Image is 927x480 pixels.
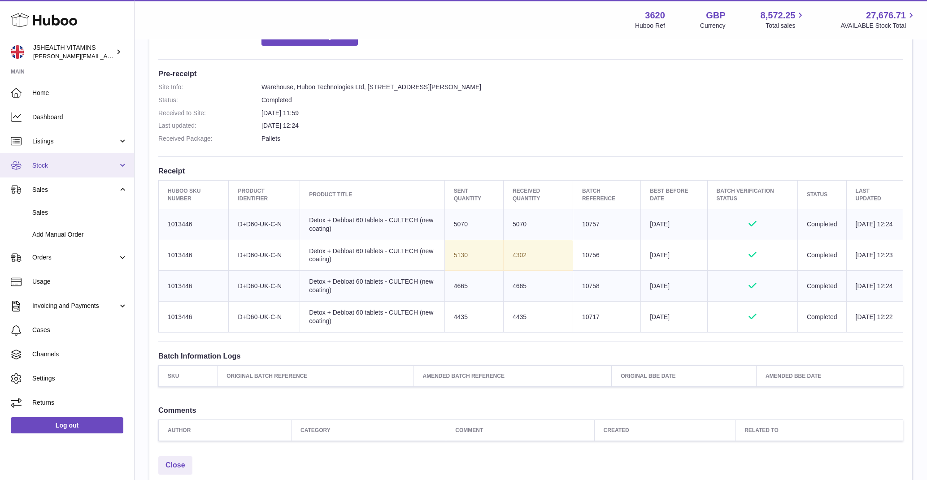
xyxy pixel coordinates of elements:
[413,365,612,386] th: Amended Batch Reference
[32,186,118,194] span: Sales
[573,181,640,209] th: Batch Reference
[32,89,127,97] span: Home
[641,271,707,302] td: [DATE]
[573,240,640,271] td: 10756
[300,302,445,333] td: Detox + Debloat 60 tablets - CULTECH (new coating)
[11,45,24,59] img: francesca@jshealthvitamins.com
[158,134,261,143] dt: Received Package:
[159,181,229,209] th: Huboo SKU Number
[11,417,123,433] a: Log out
[573,209,640,240] td: 10757
[503,302,573,333] td: 4435
[261,96,903,104] dd: Completed
[846,240,903,271] td: [DATE] 12:23
[866,9,906,22] span: 27,676.71
[32,113,127,121] span: Dashboard
[158,166,903,176] h3: Receipt
[158,121,261,130] dt: Last updated:
[840,22,916,30] span: AVAILABLE Stock Total
[503,271,573,302] td: 4665
[159,302,229,333] td: 1013446
[32,208,127,217] span: Sales
[444,209,503,240] td: 5070
[594,420,736,441] th: Created
[292,420,446,441] th: Category
[641,209,707,240] td: [DATE]
[707,181,797,209] th: Batch Verification Status
[261,109,903,117] dd: [DATE] 11:59
[159,240,229,271] td: 1013446
[32,161,118,170] span: Stock
[229,302,300,333] td: D+D60-UK-C-N
[846,209,903,240] td: [DATE] 12:24
[261,134,903,143] dd: Pallets
[706,9,725,22] strong: GBP
[32,350,127,359] span: Channels
[612,365,757,386] th: Original BBE Date
[797,240,846,271] td: Completed
[300,271,445,302] td: Detox + Debloat 60 tablets - CULTECH (new coating)
[32,398,127,407] span: Returns
[229,209,300,240] td: D+D60-UK-C-N
[756,365,903,386] th: Amended BBE Date
[261,121,903,130] dd: [DATE] 12:24
[159,420,292,441] th: Author
[32,326,127,334] span: Cases
[33,43,114,61] div: JSHEALTH VITAMINS
[229,240,300,271] td: D+D60-UK-C-N
[300,181,445,209] th: Product title
[573,271,640,302] td: 10758
[840,9,916,30] a: 27,676.71 AVAILABLE Stock Total
[444,302,503,333] td: 4435
[159,271,229,302] td: 1013446
[32,137,118,146] span: Listings
[229,181,300,209] th: Product Identifier
[158,456,192,475] a: Close
[761,9,796,22] span: 8,572.25
[797,181,846,209] th: Status
[846,302,903,333] td: [DATE] 12:22
[32,277,127,286] span: Usage
[503,181,573,209] th: Received Quantity
[645,9,665,22] strong: 3620
[32,374,127,383] span: Settings
[797,209,846,240] td: Completed
[32,253,118,262] span: Orders
[444,181,503,209] th: Sent Quantity
[700,22,726,30] div: Currency
[158,69,903,78] h3: Pre-receipt
[846,271,903,302] td: [DATE] 12:24
[846,181,903,209] th: Last updated
[159,365,218,386] th: SKU
[300,240,445,271] td: Detox + Debloat 60 tablets - CULTECH (new coating)
[503,209,573,240] td: 5070
[766,22,805,30] span: Total sales
[736,420,903,441] th: Related to
[641,302,707,333] td: [DATE]
[158,83,261,91] dt: Site Info:
[446,420,594,441] th: Comment
[797,271,846,302] td: Completed
[158,109,261,117] dt: Received to Site:
[32,230,127,239] span: Add Manual Order
[444,271,503,302] td: 4665
[32,302,118,310] span: Invoicing and Payments
[300,209,445,240] td: Detox + Debloat 60 tablets - CULTECH (new coating)
[159,209,229,240] td: 1013446
[33,52,180,60] span: [PERSON_NAME][EMAIL_ADDRESS][DOMAIN_NAME]
[229,271,300,302] td: D+D60-UK-C-N
[261,83,903,91] dd: Warehouse, Huboo Technologies Ltd, [STREET_ADDRESS][PERSON_NAME]
[444,240,503,271] td: 5130
[218,365,413,386] th: Original Batch Reference
[641,240,707,271] td: [DATE]
[761,9,806,30] a: 8,572.25 Total sales
[158,351,903,361] h3: Batch Information Logs
[797,302,846,333] td: Completed
[573,302,640,333] td: 10717
[503,240,573,271] td: 4302
[158,405,903,415] h3: Comments
[635,22,665,30] div: Huboo Ref
[641,181,707,209] th: Best Before Date
[158,96,261,104] dt: Status:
